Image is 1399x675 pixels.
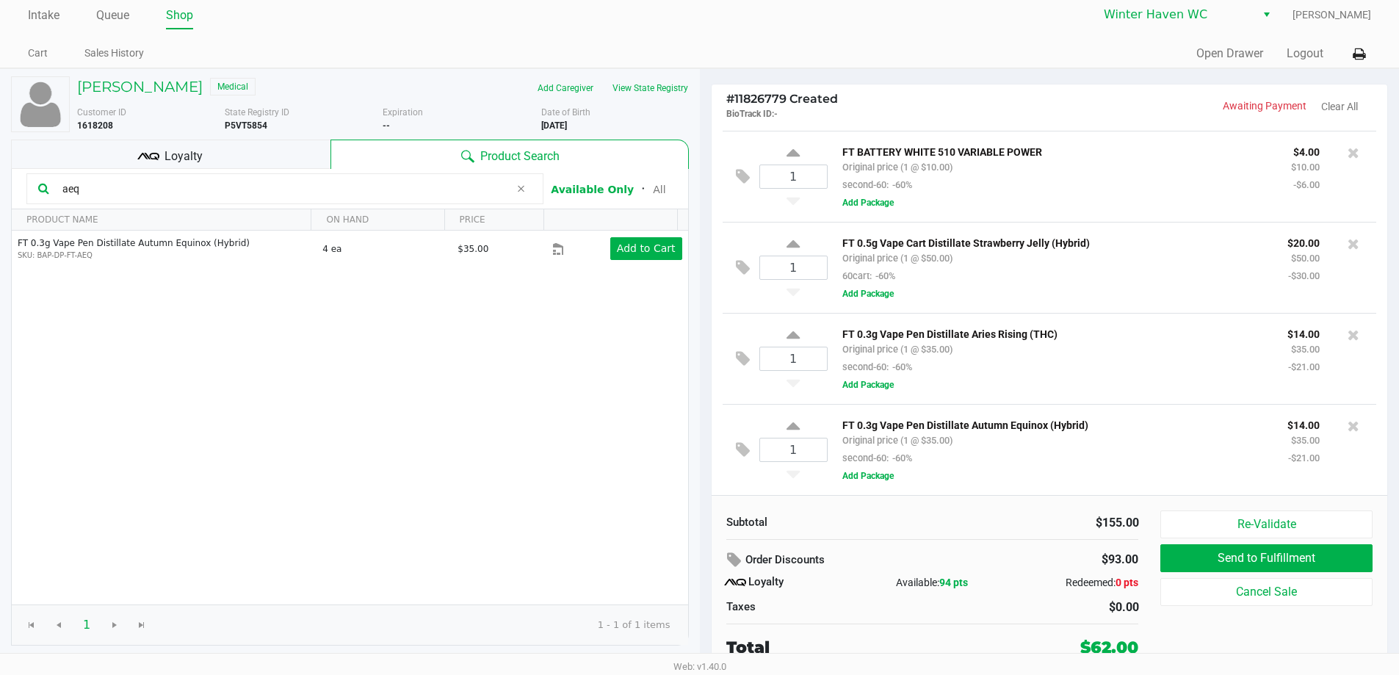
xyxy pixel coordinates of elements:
[774,109,778,119] span: -
[1287,45,1323,62] button: Logout
[480,148,560,165] span: Product Search
[842,196,894,209] button: Add Package
[1160,510,1372,538] button: Re-Validate
[1291,344,1320,355] small: $35.00
[726,92,838,106] span: 11826779 Created
[842,270,895,281] small: 60cart:
[1001,575,1138,591] div: Redeemed:
[944,599,1139,616] div: $0.00
[541,107,590,118] span: Date of Birth
[96,5,129,26] a: Queue
[210,78,256,95] span: Medical
[1016,547,1138,572] div: $93.00
[53,619,65,631] span: Go to the previous page
[1291,435,1320,446] small: $35.00
[225,107,289,118] span: State Registry ID
[1160,578,1372,606] button: Cancel Sale
[128,611,156,639] span: Go to the last page
[1291,142,1320,158] p: $4.00
[136,619,148,631] span: Go to the last page
[726,635,987,660] div: Total
[84,44,144,62] a: Sales History
[1288,361,1320,372] small: -$21.00
[383,107,423,118] span: Expiration
[18,250,310,261] p: SKU: BAP-DP-FT-AEQ
[18,611,46,639] span: Go to the first page
[634,182,653,196] span: ᛫
[842,325,1265,340] p: FT 0.3g Vape Pen Distillate Aries Rising (THC)
[864,575,1001,591] div: Available:
[541,120,567,131] b: [DATE]
[1160,544,1372,572] button: Send to Fulfillment
[1291,253,1320,264] small: $50.00
[842,162,952,173] small: Original price (1 @ $10.00)
[28,44,48,62] a: Cart
[726,92,734,106] span: #
[1321,99,1358,115] button: Clear All
[12,231,316,267] td: FT 0.3g Vape Pen Distillate Autumn Equinox (Hybrid)
[842,287,894,300] button: Add Package
[726,514,922,531] div: Subtotal
[73,611,101,639] span: Page 1
[109,619,120,631] span: Go to the next page
[1287,416,1320,431] p: $14.00
[726,574,864,591] div: Loyalty
[1196,45,1263,62] button: Open Drawer
[1080,635,1138,660] div: $62.00
[528,76,603,100] button: Add Caregiver
[842,344,952,355] small: Original price (1 @ $35.00)
[1287,234,1320,249] p: $20.00
[1288,452,1320,463] small: -$21.00
[444,209,544,231] th: PRICE
[726,109,774,119] span: BioTrack ID:
[1287,325,1320,340] p: $14.00
[12,209,311,231] th: PRODUCT NAME
[26,619,37,631] span: Go to the first page
[28,5,59,26] a: Intake
[165,148,203,165] span: Loyalty
[842,378,894,391] button: Add Package
[57,178,510,200] input: Scan or Search Products to Begin
[1256,1,1277,28] button: Select
[889,179,912,190] span: -60%
[1104,6,1247,24] span: Winter Haven WC
[383,120,390,131] b: --
[842,179,912,190] small: second-60:
[77,107,126,118] span: Customer ID
[842,469,894,483] button: Add Package
[726,599,922,616] div: Taxes
[726,547,994,574] div: Order Discounts
[458,244,488,254] span: $35.00
[939,577,968,588] span: 94 pts
[1288,270,1320,281] small: -$30.00
[311,209,444,231] th: ON HAND
[1293,179,1320,190] small: -$6.00
[842,416,1265,431] p: FT 0.3g Vape Pen Distillate Autumn Equinox (Hybrid)
[166,5,193,26] a: Shop
[77,120,113,131] b: 1618208
[1116,577,1138,588] span: 0 pts
[167,618,670,632] kendo-pager-info: 1 - 1 of 1 items
[842,452,912,463] small: second-60:
[77,78,203,95] h5: [PERSON_NAME]
[101,611,129,639] span: Go to the next page
[842,253,952,264] small: Original price (1 @ $50.00)
[842,361,912,372] small: second-60:
[610,237,682,260] button: Add to Cart
[225,120,267,131] b: P5VT5854
[12,209,688,604] div: Data table
[1291,162,1320,173] small: $10.00
[45,611,73,639] span: Go to the previous page
[1049,98,1306,114] p: Awaiting Payment
[889,361,912,372] span: -60%
[617,242,676,254] app-button-loader: Add to Cart
[653,182,665,198] button: All
[944,514,1139,532] div: $155.00
[1293,7,1371,23] span: [PERSON_NAME]
[603,76,689,100] button: View State Registry
[889,452,912,463] span: -60%
[842,142,1269,158] p: FT BATTERY WHITE 510 VARIABLE POWER
[316,231,451,267] td: 4 ea
[842,435,952,446] small: Original price (1 @ $35.00)
[872,270,895,281] span: -60%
